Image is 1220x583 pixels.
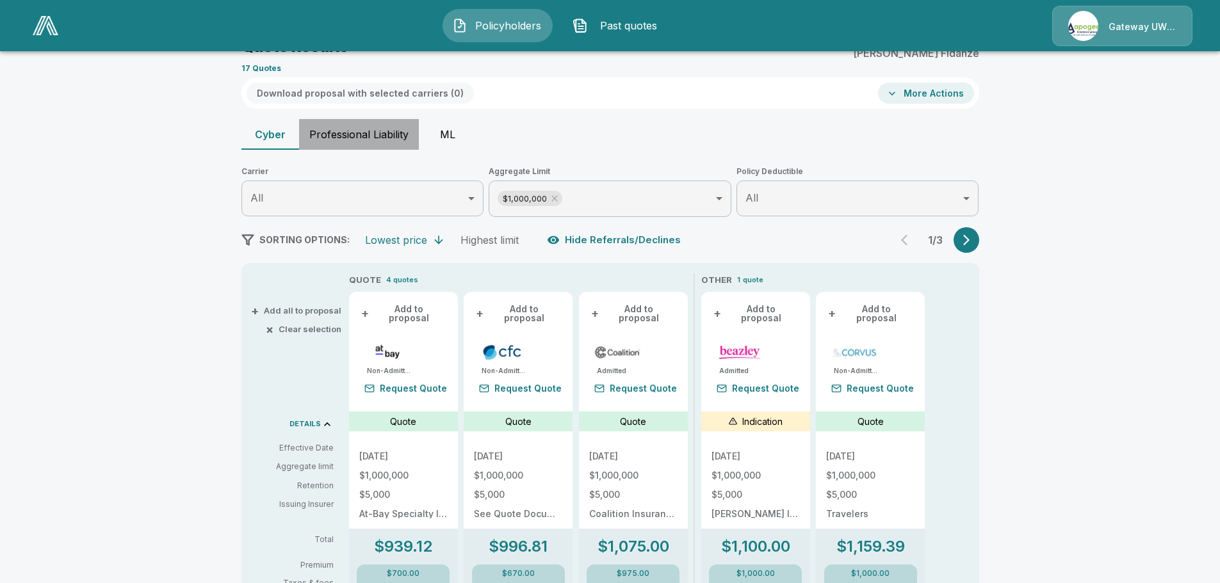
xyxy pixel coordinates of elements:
[241,119,299,150] button: Cyber
[250,191,263,204] span: All
[826,490,915,499] p: $5,000
[563,9,673,42] button: Past quotes IconPast quotes
[851,570,890,577] p: $1,000.00
[474,471,562,480] p: $1,000,000
[489,539,548,554] p: $996.81
[742,415,783,428] p: Indication
[743,275,763,285] p: quote
[419,119,476,150] button: ML
[479,342,526,362] img: cfccyber
[482,366,526,376] p: Non-Admitted
[460,234,519,246] div: Highest limit
[589,302,678,325] button: +Add to proposal
[386,275,418,285] p: 4 quotes
[836,539,905,554] p: $1,159.39
[589,452,678,461] p: [DATE]
[474,379,567,397] button: Request Quote
[701,274,732,287] p: OTHER
[474,302,562,325] button: +Add to proposal
[474,490,562,499] p: $5,000
[878,83,974,104] button: More Actions
[254,307,341,315] button: +Add all to proposal
[374,539,432,554] p: $939.12
[617,570,649,577] p: $975.00
[736,570,775,577] p: $1,000.00
[33,16,58,35] img: AA Logo
[826,509,915,518] p: Travelers
[365,234,427,246] div: Lowest price
[443,9,553,42] button: Policyholders IconPolicyholders
[252,561,344,569] p: Premium
[589,379,682,397] button: Request Quote
[589,490,678,499] p: $5,000
[712,379,804,397] button: Request Quote
[737,275,740,285] p: 1
[390,415,416,428] p: Quote
[266,325,273,333] span: ×
[474,509,562,518] p: See Quote Document
[593,18,663,33] span: Past quotes
[505,415,532,428] p: Quote
[241,39,348,54] p: Quote Results
[826,379,919,397] button: Request Quote
[259,234,350,245] span: SORTING OPTIONS:
[712,452,800,461] p: [DATE]
[713,309,721,318] span: +
[452,18,468,33] img: Policyholders Icon
[498,191,552,206] span: $1,000,000
[289,420,321,427] p: DETAILS
[502,570,535,577] p: $670.00
[489,165,731,178] span: Aggregate Limit
[736,165,979,178] span: Policy Deductible
[359,509,448,518] p: At-Bay Specialty Insurance Company
[826,471,915,480] p: $1,000,000
[241,65,281,72] p: 17 Quotes
[359,302,448,325] button: +Add to proposal
[251,307,259,315] span: +
[364,342,411,362] img: atbaycybersurplus
[712,490,800,499] p: $5,000
[361,309,369,318] span: +
[367,366,412,376] p: Non-Admitted
[826,302,915,325] button: +Add to proposal
[252,536,344,543] p: Total
[620,415,646,428] p: Quote
[252,499,334,510] p: Issuing Insurer
[349,274,381,287] p: QUOTE
[834,366,879,376] p: Non-Admitted
[831,342,878,362] img: corvuscybersurplus
[712,471,800,480] p: $1,000,000
[498,191,562,206] div: $1,000,000
[721,539,790,554] p: $1,100.00
[476,309,484,318] span: +
[826,452,915,461] p: [DATE]
[573,18,588,33] img: Past quotes Icon
[359,379,452,397] button: Request Quote
[359,471,448,480] p: $1,000,000
[268,325,341,333] button: ×Clear selection
[923,235,948,245] p: 1 / 3
[858,415,884,428] p: Quote
[252,480,334,491] p: Retention
[712,509,800,518] p: Beazley Insurance Company, Inc.
[359,490,448,499] p: $5,000
[589,471,678,480] p: $1,000,000
[299,119,419,150] button: Professional Liability
[719,366,749,376] p: Admitted
[589,509,678,518] p: Coalition Insurance Solutions
[594,342,641,362] img: coalitioncyberadmitted
[591,309,599,318] span: +
[853,48,979,58] p: [PERSON_NAME] Fidanze
[241,165,484,178] span: Carrier
[473,18,543,33] span: Policyholders
[828,309,836,318] span: +
[712,302,800,325] button: +Add to proposal
[597,366,626,376] p: Admitted
[745,191,758,204] span: All
[474,452,562,461] p: [DATE]
[359,452,448,461] p: [DATE]
[252,461,334,472] p: Aggregate limit
[387,570,419,577] p: $700.00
